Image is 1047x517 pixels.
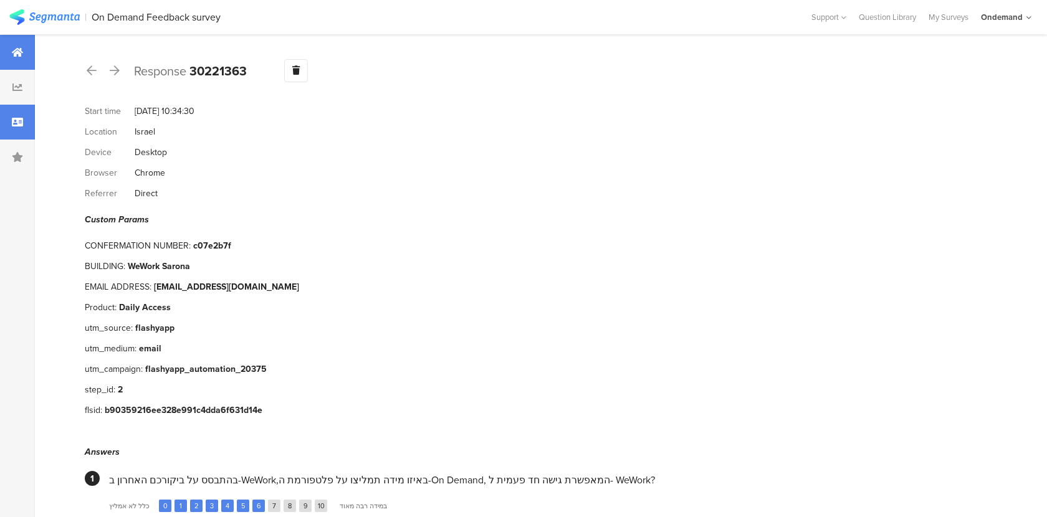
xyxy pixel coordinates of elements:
[135,166,165,179] div: Chrome
[154,280,299,293] div: [EMAIL_ADDRESS][DOMAIN_NAME]
[190,500,203,512] div: 2
[284,500,296,512] div: 8
[92,11,221,23] div: On Demand Feedback survey
[135,105,194,118] div: [DATE] 10:34:30
[85,342,139,355] div: utm_medium:
[252,500,265,512] div: 6
[109,501,150,511] div: כלל לא אמליץ
[135,321,174,334] div: flashyapp
[193,239,231,252] div: c07e2b7f
[134,62,186,80] span: Response
[85,10,87,24] div: |
[299,500,312,512] div: 9
[109,473,988,487] div: בהתבסס על ביקורכם האחרון ב-WeWork,באיזו מידה תמליצו על פלטפורמת ה-On Demand, המאפשרת גישה חד פעמי...
[811,7,846,27] div: Support
[922,11,975,23] a: My Surveys
[85,445,988,458] div: Answers
[174,500,187,512] div: 1
[206,500,218,512] div: 3
[9,9,80,25] img: segmanta logo
[85,383,118,396] div: step_id:
[85,301,119,314] div: Product:
[128,260,190,273] div: WeWork Sarona
[237,500,249,512] div: 5
[159,500,171,512] div: 0
[145,363,267,376] div: flashyapp_automation_20375
[85,105,135,118] div: Start time
[85,280,154,293] div: EMAIL ADDRESS:
[268,500,280,512] div: 7
[119,301,171,314] div: Daily Access
[85,363,145,376] div: utm_campaign:
[85,166,135,179] div: Browser
[981,11,1023,23] div: Ondemand
[85,239,193,252] div: CONFERMATION NUMBER:
[221,500,234,512] div: 4
[85,404,105,417] div: flsid:
[118,383,123,396] div: 2
[139,342,161,355] div: email
[85,213,988,226] div: Custom Params
[135,187,158,200] div: Direct
[85,321,135,334] div: utm_source:
[189,62,247,80] b: 30221363
[135,125,155,138] div: Israel
[85,125,135,138] div: Location
[105,404,262,417] div: b90359216ee328e991c4dda6f631d14e
[853,11,922,23] a: Question Library
[85,471,100,486] div: 1
[85,146,135,159] div: Device
[135,146,167,159] div: Desktop
[315,500,327,512] div: 10
[85,260,128,273] div: BUILDING:
[85,187,135,200] div: Referrer
[340,501,387,511] div: במידה רבה מאוד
